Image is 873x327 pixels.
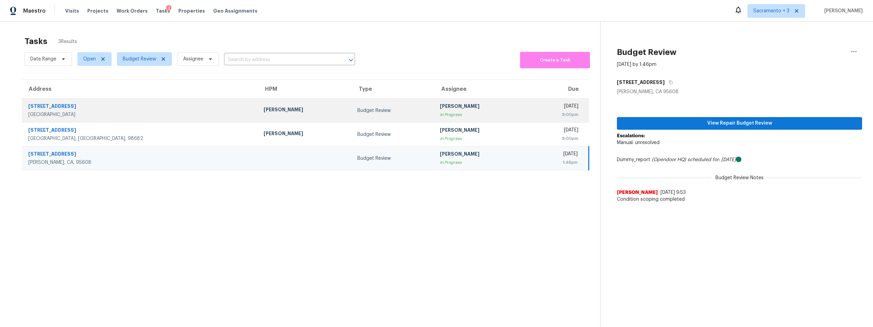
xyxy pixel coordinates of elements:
[346,55,356,65] button: Open
[617,133,645,138] b: Escalations:
[440,159,523,166] div: In Progress
[25,38,47,45] h2: Tasks
[117,8,148,14] span: Work Orders
[617,140,660,145] span: Manual: unresolved
[617,79,665,86] h5: [STREET_ADDRESS]
[213,8,257,14] span: Geo Assignments
[352,80,434,99] th: Type
[440,111,523,118] div: In Progress
[534,103,578,111] div: [DATE]
[30,56,56,62] span: Date Range
[622,119,857,128] span: View Repair Budget Review
[87,8,108,14] span: Projects
[65,8,79,14] span: Visits
[665,76,674,88] button: Copy Address
[652,157,686,162] i: (Opendoor HQ)
[83,56,96,62] span: Open
[264,130,347,139] div: [PERSON_NAME]
[617,156,862,163] div: Dummy_report
[58,38,77,45] span: 3 Results
[440,127,523,135] div: [PERSON_NAME]
[711,174,768,181] span: Budget Review Notes
[617,196,862,203] span: Condition scoping completed
[264,106,347,115] div: [PERSON_NAME]
[534,111,578,118] div: 9:00pm
[617,88,862,95] div: [PERSON_NAME], CA 95608
[183,56,203,62] span: Assignee
[23,8,46,14] span: Maestro
[617,61,656,68] div: [DATE] by 1:46pm
[753,8,789,14] span: Sacramento + 3
[166,5,172,12] div: 3
[357,131,429,138] div: Budget Review
[440,135,523,142] div: In Progress
[22,80,258,99] th: Address
[28,127,253,135] div: [STREET_ADDRESS]
[523,56,587,64] span: Create a Task
[434,80,529,99] th: Assignee
[534,135,578,142] div: 9:00pm
[357,107,429,114] div: Budget Review
[357,155,429,162] div: Budget Review
[822,8,863,14] span: [PERSON_NAME]
[687,157,736,162] i: scheduled for: [DATE]
[529,80,589,99] th: Due
[440,151,523,159] div: [PERSON_NAME]
[28,151,253,159] div: [STREET_ADDRESS]
[28,159,253,166] div: [PERSON_NAME], CA, 95608
[28,111,253,118] div: [GEOGRAPHIC_DATA]
[534,151,578,159] div: [DATE]
[28,103,253,111] div: [STREET_ADDRESS]
[224,55,336,65] input: Search by address
[258,80,352,99] th: HPM
[123,56,156,62] span: Budget Review
[617,49,677,56] h2: Budget Review
[534,127,578,135] div: [DATE]
[661,190,686,195] span: [DATE] 9:53
[28,135,253,142] div: [GEOGRAPHIC_DATA], [GEOGRAPHIC_DATA], 98682
[178,8,205,14] span: Properties
[534,159,578,166] div: 1:46pm
[617,189,658,196] span: [PERSON_NAME]
[520,52,590,68] button: Create a Task
[440,103,523,111] div: [PERSON_NAME]
[617,117,862,130] button: View Repair Budget Review
[156,9,170,13] span: Tasks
